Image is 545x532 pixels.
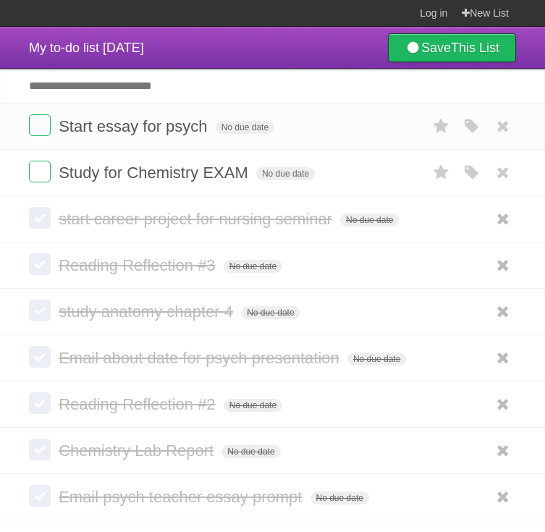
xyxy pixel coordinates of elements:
[59,117,211,135] span: Start essay for psych
[59,395,219,413] span: Reading Reflection #2
[59,303,237,321] span: study anatomy chapter 4
[59,442,217,460] span: Chemistry Lab Report
[310,491,369,504] span: No due date
[29,161,51,182] label: Done
[347,352,406,366] span: No due date
[29,439,51,460] label: Done
[451,41,499,55] b: This List
[388,33,516,62] a: SaveThis List
[59,488,305,506] span: Email psych teacher essay prompt
[428,161,455,185] label: Star task
[29,114,51,136] label: Done
[221,445,280,458] span: No due date
[29,253,51,275] label: Done
[29,346,51,368] label: Done
[29,41,144,55] span: My to-do list [DATE]
[224,399,282,412] span: No due date
[224,260,282,273] span: No due date
[59,349,343,367] span: Email about date for psych presentation
[59,210,336,228] span: start career project for nursing seminar
[29,207,51,229] label: Done
[29,300,51,321] label: Done
[216,121,274,134] span: No due date
[29,485,51,507] label: Done
[256,167,315,180] span: No due date
[428,114,455,138] label: Star task
[29,392,51,414] label: Done
[340,214,399,227] span: No due date
[241,306,300,319] span: No due date
[59,164,252,182] span: Study for Chemistry EXAM
[59,256,219,274] span: Reading Reflection #3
